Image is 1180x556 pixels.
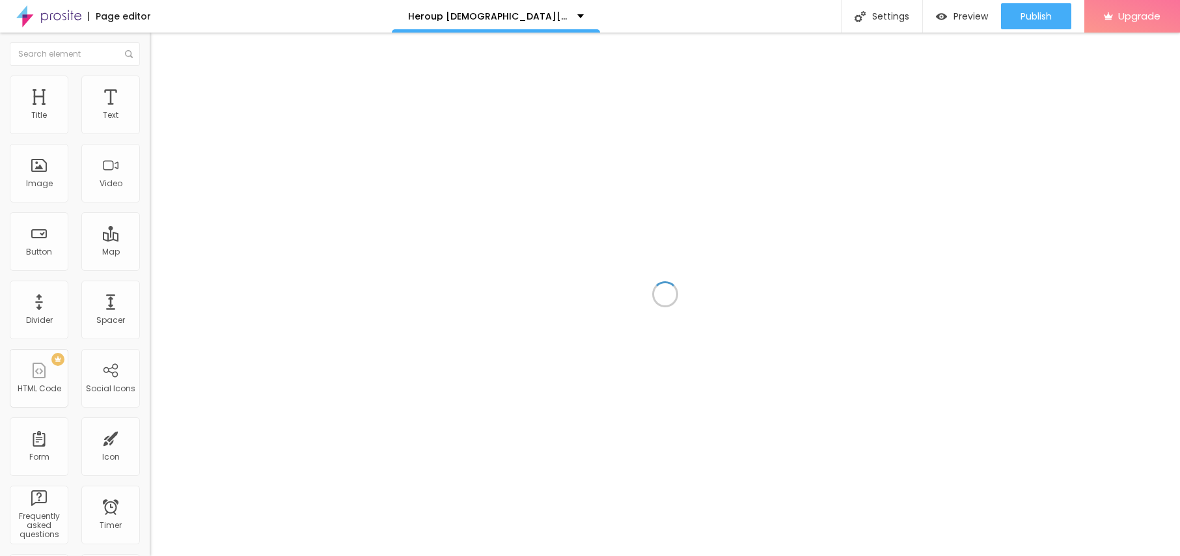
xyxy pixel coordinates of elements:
[96,316,125,325] div: Spacer
[1021,11,1052,21] span: Publish
[88,12,151,21] div: Page editor
[31,111,47,120] div: Title
[13,512,64,540] div: Frequently asked questions
[10,42,140,66] input: Search element
[102,452,120,462] div: Icon
[954,11,988,21] span: Preview
[936,11,947,22] img: view-1.svg
[26,247,52,257] div: Button
[1001,3,1071,29] button: Publish
[408,12,568,21] p: Heroup [DEMOGRAPHIC_DATA][MEDICAL_DATA] [GEOGRAPHIC_DATA] CA [GEOGRAPHIC_DATA] IE
[26,179,53,188] div: Image
[18,384,61,393] div: HTML Code
[103,111,118,120] div: Text
[29,452,49,462] div: Form
[86,384,135,393] div: Social Icons
[102,247,120,257] div: Map
[100,521,122,530] div: Timer
[26,316,53,325] div: Divider
[1118,10,1160,21] span: Upgrade
[923,3,1001,29] button: Preview
[125,50,133,58] img: Icone
[100,179,122,188] div: Video
[855,11,866,22] img: Icone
